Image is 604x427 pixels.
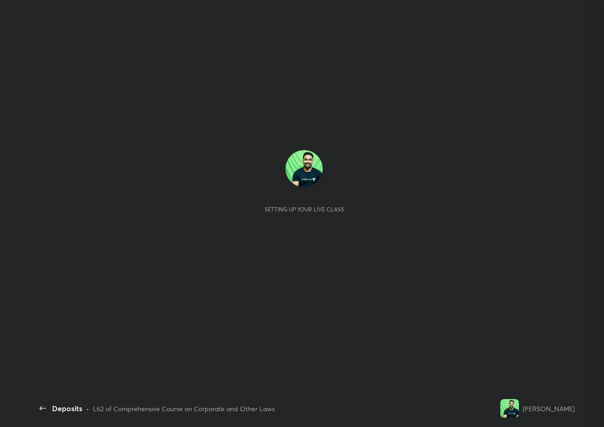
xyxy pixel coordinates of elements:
[500,399,519,418] img: 34c2f5a4dc334ab99cba7f7ce517d6b6.jpg
[52,403,82,414] div: Deposits
[265,206,344,213] div: Setting up your live class
[86,404,89,414] div: •
[93,404,275,414] div: L62 of Comprehensive Course on Corporate and Other Laws
[285,150,323,187] img: 34c2f5a4dc334ab99cba7f7ce517d6b6.jpg
[523,404,575,414] div: [PERSON_NAME]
